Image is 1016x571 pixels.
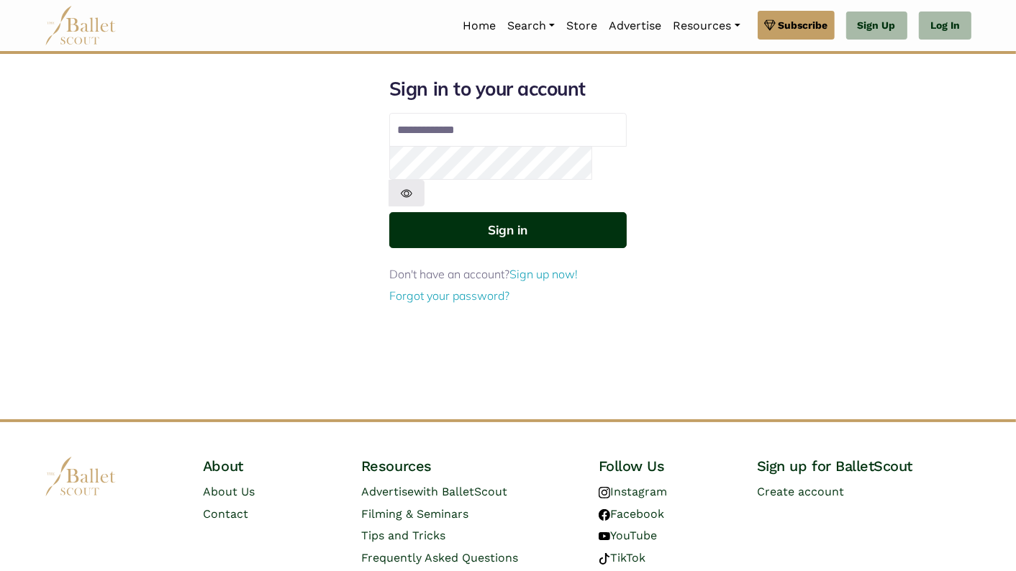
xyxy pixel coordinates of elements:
h4: Resources [361,457,576,475]
h4: About [203,457,338,475]
p: Don't have an account? [389,265,627,284]
a: About Us [203,485,255,498]
a: Sign Up [846,12,907,40]
a: Log In [919,12,971,40]
img: logo [45,457,117,496]
h1: Sign in to your account [389,77,627,101]
h4: Sign up for BalletScout [757,457,971,475]
a: Create account [757,485,844,498]
img: instagram logo [599,487,610,498]
a: Instagram [599,485,667,498]
a: Frequently Asked Questions [361,551,518,565]
a: Subscribe [758,11,835,40]
img: tiktok logo [599,553,610,565]
span: Subscribe [779,17,828,33]
a: Store [561,11,603,41]
a: Filming & Seminars [361,507,468,521]
a: Advertisewith BalletScout [361,485,507,498]
a: Tips and Tricks [361,529,445,542]
a: Sign up now! [509,267,578,281]
img: youtube logo [599,531,610,542]
a: Advertise [603,11,667,41]
a: Home [457,11,502,41]
img: facebook logo [599,509,610,521]
img: gem.svg [764,17,776,33]
a: YouTube [599,529,657,542]
a: Facebook [599,507,664,521]
a: Forgot your password? [389,288,509,303]
a: TikTok [599,551,645,565]
h4: Follow Us [599,457,734,475]
span: with BalletScout [414,485,507,498]
button: Sign in [389,212,627,247]
a: Resources [667,11,745,41]
a: Contact [203,507,248,521]
a: Search [502,11,561,41]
